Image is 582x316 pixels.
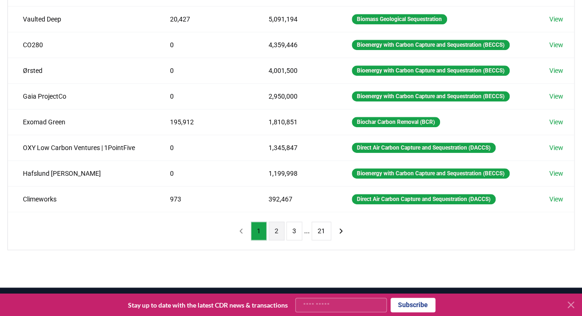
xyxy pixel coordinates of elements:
a: View [549,14,563,24]
a: View [549,92,563,101]
td: 0 [155,160,253,186]
td: 0 [155,32,253,57]
button: next page [333,222,349,240]
a: View [549,40,563,50]
button: 1 [251,222,267,240]
td: Vaulted Deep [8,6,155,32]
div: Direct Air Carbon Capture and Sequestration (DACCS) [352,143,496,153]
td: CO280 [8,32,155,57]
div: Bioenergy with Carbon Capture and Sequestration (BECCS) [352,65,510,76]
div: Direct Air Carbon Capture and Sequestration (DACCS) [352,194,496,204]
td: 1,345,847 [254,135,337,160]
button: 3 [286,222,302,240]
div: Bioenergy with Carbon Capture and Sequestration (BECCS) [352,168,510,179]
a: View [549,143,563,152]
a: View [549,117,563,127]
td: 973 [155,186,253,212]
td: OXY Low Carbon Ventures | 1PointFive [8,135,155,160]
td: 392,467 [254,186,337,212]
div: Biomass Geological Sequestration [352,14,447,24]
div: Biochar Carbon Removal (BCR) [352,117,440,127]
a: View [549,169,563,178]
div: Bioenergy with Carbon Capture and Sequestration (BECCS) [352,91,510,101]
td: 20,427 [155,6,253,32]
td: 0 [155,83,253,109]
td: Hafslund [PERSON_NAME] [8,160,155,186]
td: 1,810,851 [254,109,337,135]
li: ... [304,225,310,237]
td: 0 [155,135,253,160]
div: Bioenergy with Carbon Capture and Sequestration (BECCS) [352,40,510,50]
a: View [549,66,563,75]
td: 2,950,000 [254,83,337,109]
td: 1,199,998 [254,160,337,186]
td: Exomad Green [8,109,155,135]
td: 4,359,446 [254,32,337,57]
td: Gaia ProjectCo [8,83,155,109]
td: 0 [155,57,253,83]
td: 4,001,500 [254,57,337,83]
button: 21 [312,222,331,240]
td: 195,912 [155,109,253,135]
td: Climeworks [8,186,155,212]
button: 2 [269,222,284,240]
td: Ørsted [8,57,155,83]
td: 5,091,194 [254,6,337,32]
a: View [549,194,563,204]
